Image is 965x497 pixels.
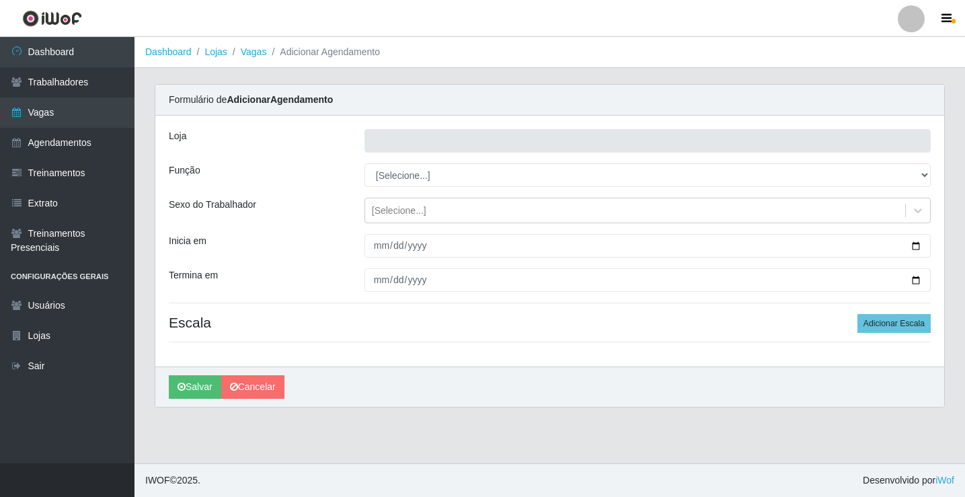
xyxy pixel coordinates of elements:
strong: Adicionar Agendamento [227,94,333,105]
label: Termina em [169,268,218,282]
a: Cancelar [221,375,284,399]
input: 00/00/0000 [364,268,931,292]
a: Dashboard [145,46,192,57]
div: [Selecione...] [372,204,426,218]
li: Adicionar Agendamento [266,45,380,59]
h4: Escala [169,314,931,331]
button: Adicionar Escala [857,314,931,333]
nav: breadcrumb [134,37,965,68]
img: CoreUI Logo [22,10,82,27]
div: Formulário de [155,85,944,116]
span: Desenvolvido por [863,473,954,488]
label: Sexo do Trabalhador [169,198,256,212]
a: Vagas [241,46,267,57]
span: IWOF [145,475,170,486]
button: Salvar [169,375,221,399]
span: © 2025 . [145,473,200,488]
a: iWof [935,475,954,486]
input: 00/00/0000 [364,234,931,258]
label: Inicia em [169,234,206,248]
label: Função [169,163,200,178]
label: Loja [169,129,186,143]
a: Lojas [204,46,227,57]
